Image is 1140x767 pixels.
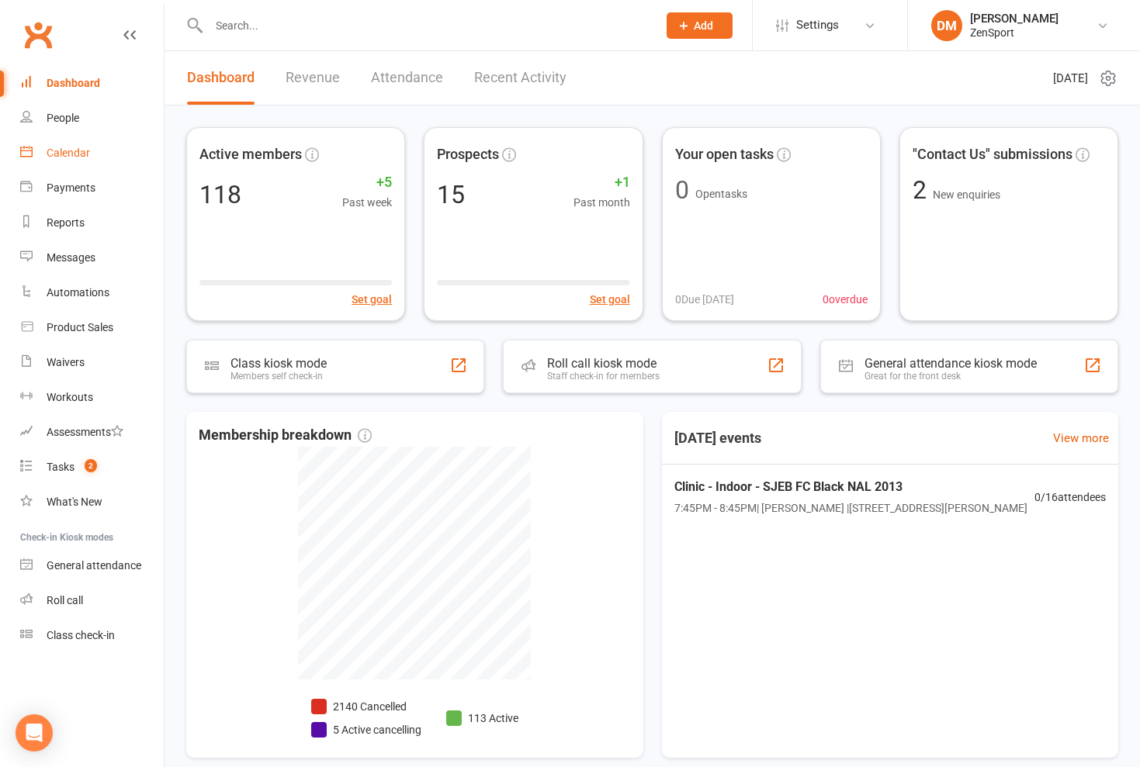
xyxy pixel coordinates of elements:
span: Your open tasks [675,143,774,166]
a: Dashboard [187,51,255,105]
a: Attendance [371,51,443,105]
a: Clubworx [19,16,57,54]
div: Roll call [47,594,83,606]
h3: [DATE] events [662,424,774,452]
div: Dashboard [47,77,100,89]
span: Open tasks [695,188,747,200]
div: Messages [47,251,95,264]
a: People [20,101,164,136]
div: 15 [437,182,465,207]
a: Assessments [20,415,164,450]
div: General attendance [47,559,141,572]
div: People [47,112,79,124]
span: +1 [573,171,630,194]
a: Payments [20,171,164,206]
span: Prospects [437,143,499,166]
a: Recent Activity [474,51,567,105]
div: Workouts [47,391,93,403]
div: Waivers [47,356,85,368]
span: 2 [913,175,933,205]
span: New enquiries [933,188,1000,201]
div: Automations [47,286,109,299]
div: Calendar [47,147,90,159]
div: Great for the front desk [865,371,1037,382]
button: Set goal [590,291,630,308]
div: Class check-in [47,629,115,641]
a: Calendar [20,136,164,171]
div: 118 [199,182,241,207]
span: Settings [796,8,839,43]
span: 7:45PM - 8:45PM | [PERSON_NAME] | [STREET_ADDRESS][PERSON_NAME] [674,499,1027,517]
div: ZenSport [970,26,1059,40]
li: 5 Active cancelling [311,721,421,738]
a: Dashboard [20,66,164,101]
input: Search... [204,15,646,36]
div: Product Sales [47,321,113,333]
li: 113 Active [446,710,518,727]
a: Class kiosk mode [20,618,164,653]
div: Payments [47,181,95,194]
a: Roll call [20,583,164,618]
div: [PERSON_NAME] [970,12,1059,26]
a: Revenue [286,51,340,105]
span: 0 overdue [823,291,868,308]
span: 2 [85,459,97,472]
a: Messages [20,240,164,275]
button: Add [667,12,733,39]
div: Members self check-in [230,371,327,382]
li: 2140 Cancelled [311,698,421,715]
div: Assessments [47,426,123,438]
span: 0 / 16 attendees [1034,489,1106,506]
span: Past week [342,194,392,211]
a: Waivers [20,345,164,380]
a: Tasks 2 [20,450,164,485]
div: 0 [675,178,689,202]
span: [DATE] [1053,69,1088,88]
span: 0 Due [DATE] [675,291,734,308]
div: DM [931,10,962,41]
span: "Contact Us" submissions [913,143,1072,166]
div: General attendance kiosk mode [865,356,1037,371]
span: Add [694,19,713,32]
div: Class kiosk mode [230,356,327,371]
a: General attendance kiosk mode [20,548,164,583]
a: What's New [20,485,164,520]
a: Reports [20,206,164,240]
span: Clinic - Indoor - SJEB FC Black NAL 2013 [674,477,1027,497]
div: Reports [47,216,85,229]
div: Staff check-in for members [547,371,660,382]
a: View more [1053,429,1109,447]
button: Set goal [352,291,392,308]
span: +5 [342,171,392,194]
a: Automations [20,275,164,310]
div: Open Intercom Messenger [16,714,53,751]
span: Past month [573,194,630,211]
a: Product Sales [20,310,164,345]
span: Active members [199,143,302,166]
div: Roll call kiosk mode [547,356,660,371]
a: Workouts [20,380,164,415]
div: Tasks [47,461,74,473]
span: Membership breakdown [199,424,372,447]
div: What's New [47,496,102,508]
